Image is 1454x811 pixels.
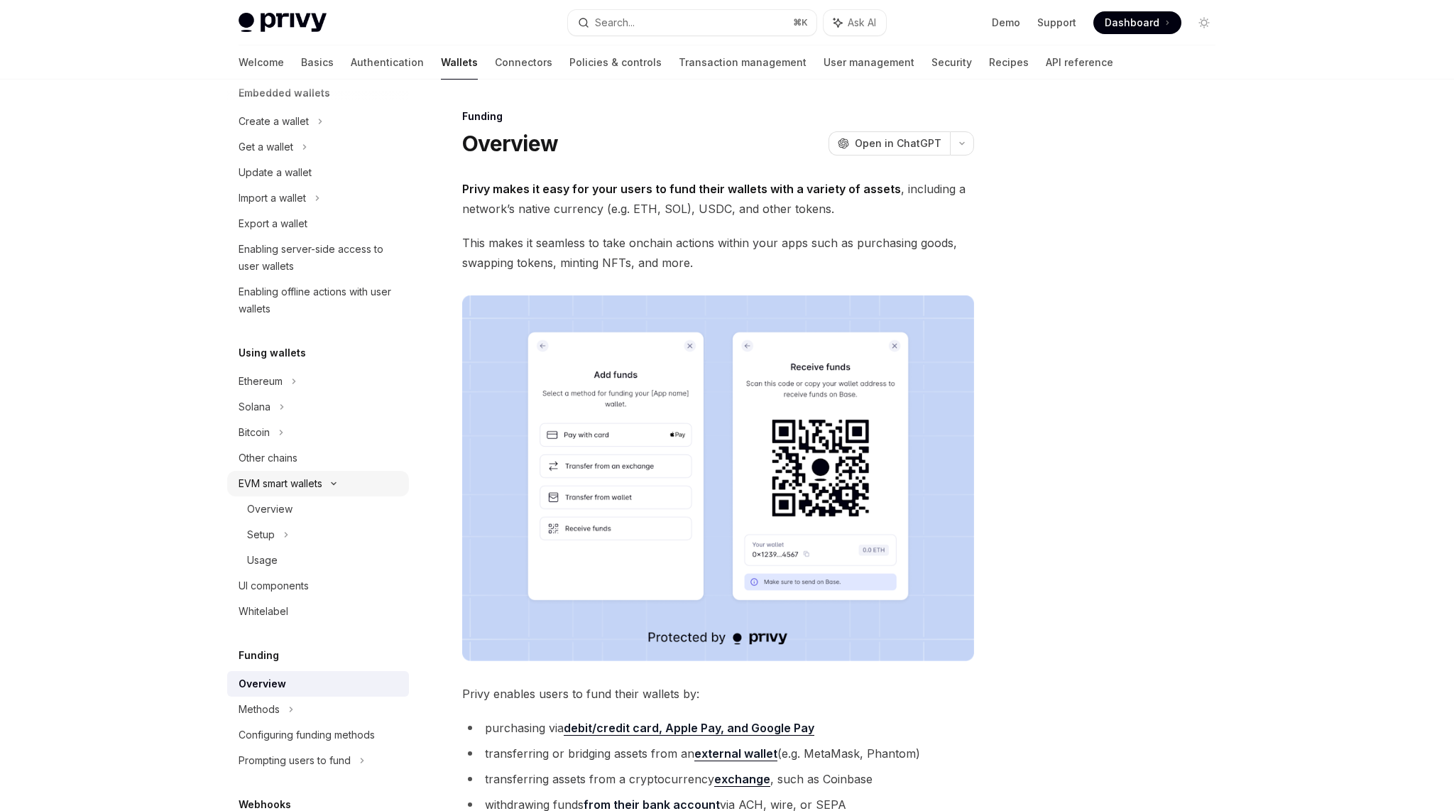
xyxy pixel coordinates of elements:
span: Ask AI [848,16,876,30]
a: external wallet [694,746,777,761]
li: transferring or bridging assets from an (e.g. MetaMask, Phantom) [462,744,974,763]
span: ⌘ K [793,17,808,28]
div: UI components [239,577,309,594]
span: Privy enables users to fund their wallets by: [462,684,974,704]
h1: Overview [462,131,558,156]
div: Whitelabel [239,603,288,620]
a: Welcome [239,45,284,80]
div: Enabling server-side access to user wallets [239,241,400,275]
a: Enabling offline actions with user wallets [227,279,409,322]
a: Policies & controls [569,45,662,80]
a: Other chains [227,445,409,471]
a: Connectors [495,45,552,80]
a: Basics [301,45,334,80]
a: Wallets [441,45,478,80]
a: Overview [227,671,409,697]
img: images/Funding.png [462,295,974,661]
span: Dashboard [1105,16,1159,30]
a: Overview [227,496,409,522]
img: light logo [239,13,327,33]
a: User management [824,45,914,80]
div: Update a wallet [239,164,312,181]
strong: Privy makes it easy for your users to fund their wallets with a variety of assets [462,182,901,196]
div: Prompting users to fund [239,752,351,769]
div: Other chains [239,450,297,467]
a: Whitelabel [227,599,409,624]
div: Get a wallet [239,138,293,156]
button: Ask AI [824,10,886,36]
div: Import a wallet [239,190,306,207]
div: Enabling offline actions with user wallets [239,283,400,317]
li: transferring assets from a cryptocurrency , such as Coinbase [462,769,974,789]
a: Support [1037,16,1076,30]
div: Overview [247,501,293,518]
a: Transaction management [679,45,807,80]
div: Funding [462,109,974,124]
div: Bitcoin [239,424,270,441]
a: Dashboard [1093,11,1181,34]
div: Ethereum [239,373,283,390]
button: Search...⌘K [568,10,816,36]
div: EVM smart wallets [239,475,322,492]
a: Authentication [351,45,424,80]
div: Solana [239,398,270,415]
div: Setup [247,526,275,543]
span: This makes it seamless to take onchain actions within your apps such as purchasing goods, swappin... [462,233,974,273]
a: Update a wallet [227,160,409,185]
div: Create a wallet [239,113,309,130]
a: debit/credit card, Apple Pay, and Google Pay [564,721,814,736]
div: Search... [595,14,635,31]
a: exchange [714,772,770,787]
div: Overview [239,675,286,692]
a: Enabling server-side access to user wallets [227,236,409,279]
button: Open in ChatGPT [829,131,950,156]
h5: Funding [239,647,279,664]
button: Toggle dark mode [1193,11,1215,34]
div: Configuring funding methods [239,726,375,744]
div: Methods [239,701,280,718]
a: API reference [1046,45,1113,80]
li: purchasing via [462,718,974,738]
a: Usage [227,548,409,573]
span: , including a network’s native currency (e.g. ETH, SOL), USDC, and other tokens. [462,179,974,219]
a: Export a wallet [227,211,409,236]
span: Open in ChatGPT [855,136,941,151]
div: Export a wallet [239,215,307,232]
a: Recipes [989,45,1029,80]
a: Security [931,45,972,80]
div: Usage [247,552,278,569]
a: Demo [992,16,1020,30]
h5: Using wallets [239,344,306,361]
a: UI components [227,573,409,599]
a: Configuring funding methods [227,722,409,748]
strong: external wallet [694,746,777,761]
